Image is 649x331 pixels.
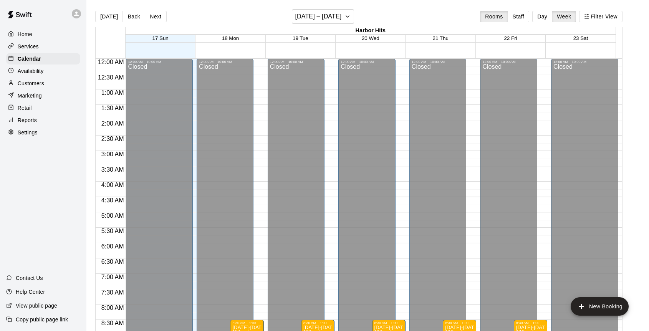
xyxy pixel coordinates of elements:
h6: [DATE] – [DATE] [295,11,342,22]
div: 8:30 AM – 1:00 PM [445,321,474,325]
button: Day [532,11,552,22]
button: Rooms [480,11,508,22]
p: Contact Us [16,274,43,282]
button: 18 Mon [222,35,239,41]
button: [DATE] – [DATE] [292,9,354,24]
span: 3:30 AM [99,166,126,173]
span: 4:30 AM [99,197,126,204]
p: Customers [18,79,44,87]
span: 6:30 AM [99,258,126,265]
button: Filter View [579,11,622,22]
span: 12:30 AM [96,74,126,81]
button: 23 Sat [573,35,588,41]
span: 5:30 AM [99,228,126,234]
span: 12:00 AM [96,59,126,65]
p: Services [18,43,39,50]
button: [DATE] [95,11,123,22]
div: 12:00 AM – 10:00 AM [482,60,535,64]
button: 20 Wed [362,35,379,41]
div: 8:30 AM – 1:00 PM [232,321,261,325]
button: add [571,297,629,316]
a: Home [6,28,80,40]
div: 8:30 AM – 1:00 PM [374,321,403,325]
span: 1:30 AM [99,105,126,111]
button: Next [145,11,166,22]
a: Reports [6,114,80,126]
button: Week [552,11,576,22]
button: Back [123,11,145,22]
p: Calendar [18,55,41,63]
span: 2:00 AM [99,120,126,127]
span: 7:30 AM [99,289,126,296]
p: Reports [18,116,37,124]
a: Settings [6,127,80,138]
button: 19 Tue [293,35,308,41]
a: Services [6,41,80,52]
button: 17 Sun [152,35,168,41]
p: Availability [18,67,44,75]
p: Copy public page link [16,316,68,323]
span: 4:00 AM [99,182,126,188]
a: Customers [6,78,80,89]
span: 6:00 AM [99,243,126,250]
div: 12:00 AM – 10:00 AM [412,60,464,64]
a: Calendar [6,53,80,65]
div: 8:30 AM – 1:00 PM [303,321,332,325]
span: 1:00 AM [99,89,126,96]
button: 21 Thu [433,35,449,41]
div: 12:00 AM – 10:00 AM [341,60,393,64]
span: 2:30 AM [99,136,126,142]
span: 7:00 AM [99,274,126,280]
p: Retail [18,104,32,112]
p: Marketing [18,92,42,99]
button: Staff [508,11,530,22]
div: 12:00 AM – 10:00 AM [128,60,190,64]
div: 12:00 AM – 10:00 AM [199,60,251,64]
a: Marketing [6,90,80,101]
p: Home [18,30,32,38]
a: Availability [6,65,80,77]
p: View public page [16,302,57,309]
span: 8:30 AM [99,320,126,326]
div: 8:30 AM – 1:00 PM [516,321,545,325]
span: 3:00 AM [99,151,126,157]
button: 22 Fri [504,35,517,41]
p: Help Center [16,288,45,296]
span: 8:00 AM [99,305,126,311]
div: Harbor Hits [126,27,616,35]
div: 12:00 AM – 10:00 AM [270,60,322,64]
span: 5:00 AM [99,212,126,219]
p: Settings [18,129,38,136]
div: 12:00 AM – 10:00 AM [553,60,616,64]
a: Retail [6,102,80,114]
